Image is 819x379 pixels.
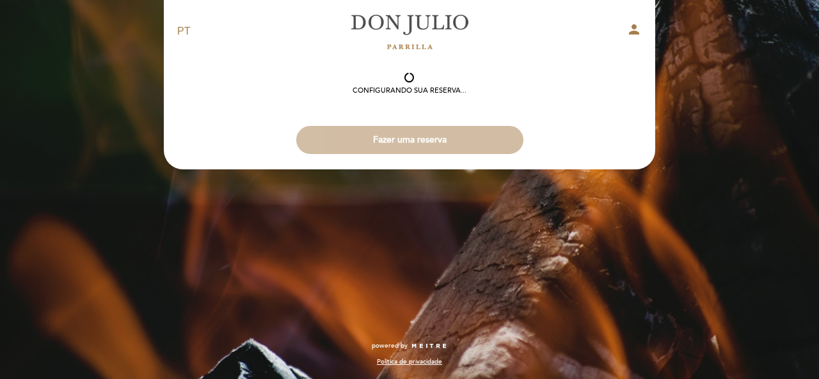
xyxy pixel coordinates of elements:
[626,22,642,42] button: person
[330,14,489,49] a: [PERSON_NAME]
[626,22,642,37] i: person
[372,341,408,350] span: powered by
[372,341,447,350] a: powered by
[296,126,523,154] button: Fazer uma reserva
[377,357,442,366] a: Política de privacidade
[353,86,466,96] div: Configurando sua reserva...
[411,343,447,350] img: MEITRE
